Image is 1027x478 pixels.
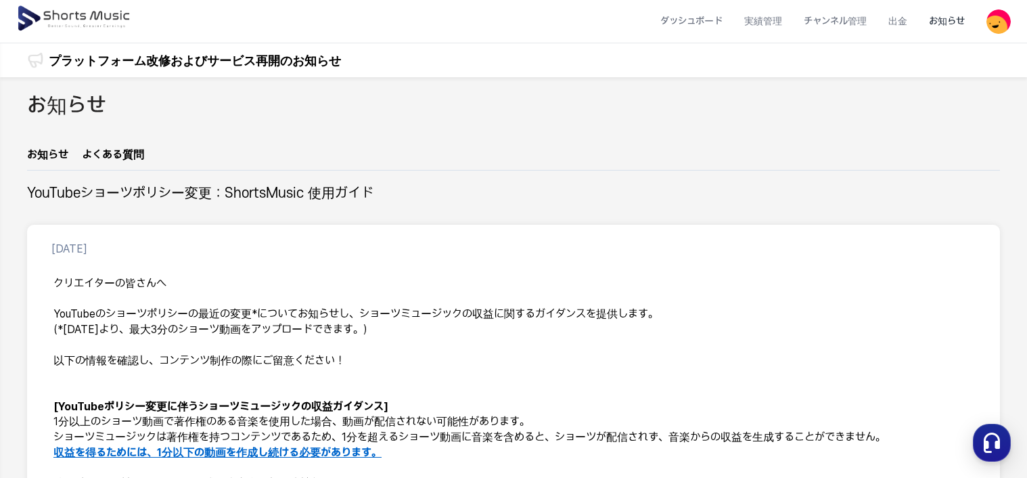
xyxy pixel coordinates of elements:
[649,3,733,39] a: ダッシュボード
[53,446,382,459] u: 収益を得るためには、1分以下の動画を作成し続ける必要があります。
[53,323,367,336] em: (*[DATE]より、最大3分のショーツ動画をアップロードできます。)
[53,430,974,446] p: ショーツミュージックは著作権を持つコンテンツであるため、1分を超えるショーツ動画に音楽を含めると、ショーツが配信されず、音楽からの収益を生成することができません。
[27,52,43,68] img: 알림 아이콘
[53,276,974,292] h3: クリエイターの皆さんへ
[53,353,974,369] p: 以下の情報を確認し、コンテンツ制作の際にご留意ください！
[877,3,918,39] a: 出金
[27,147,68,170] a: お知らせ
[82,147,144,170] a: よくある質問
[918,3,976,39] a: お知らせ
[733,3,793,39] a: 実績管理
[27,184,373,203] h2: YouTubeショーツポリシー変更：ShortsMusic 使用ガイド
[49,51,341,70] a: プラットフォーム改修およびサービス再開のお知らせ
[53,400,388,413] strong: [YouTubeポリシー変更に伴うショーツミュージックの収益ガイダンス]
[53,414,974,430] p: 1分以上のショーツ動画で著作権のある音楽を使用した場合、動画が配信されない可能性があります。
[986,9,1011,34] img: 사용자 이미지
[793,3,877,39] a: チャンネル管理
[53,307,974,322] p: YouTubeのショーツポリシーの最近の変更*についてお知らせし、ショーツミュージックの収益に関するガイダンスを提供します。
[51,241,87,257] p: [DATE]
[27,91,106,121] h2: お知らせ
